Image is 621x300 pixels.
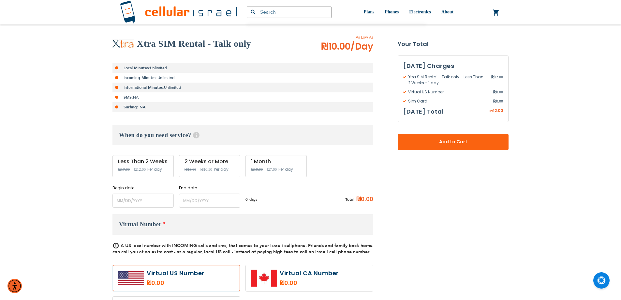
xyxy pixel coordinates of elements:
[112,92,373,102] li: NA
[124,65,150,71] strong: Local Minutes:
[119,221,162,228] span: Virtual Number
[249,197,257,202] span: days
[179,194,240,208] input: MM/DD/YYYY
[251,159,301,165] div: 1 Month
[112,243,373,255] span: A US local number with INCOMING calls and sms, that comes to your Israeli cellphone. Friends and ...
[321,40,373,53] span: ₪10.00
[112,194,174,208] input: MM/DD/YYYY
[214,166,229,172] span: Per day
[118,159,168,165] div: Less Than 2 Weeks
[120,1,237,24] img: Cellular Israel Logo
[493,108,503,113] span: 12.00
[491,74,503,86] span: 12.00
[403,98,493,104] span: Sim Card
[247,7,332,18] input: Search
[124,85,164,90] strong: International Minutes:
[398,134,509,150] button: Add to Cart
[398,39,509,49] strong: Your Total
[354,195,373,204] span: ₪0.00
[112,40,134,48] img: Xtra SIM Rental - Talk only
[112,63,373,73] li: Unlimited
[7,279,22,293] div: Accessibility Menu
[403,89,493,95] span: Virtual US Number
[185,167,196,172] span: ₪15.00
[403,61,503,71] h3: [DATE] Charges
[493,98,503,104] span: 0.00
[493,98,496,104] span: ₪
[112,185,174,191] label: Begin date
[491,74,494,80] span: ₪
[403,74,491,86] span: Xtra SIM Rental - Talk only - Less Than 2 Weeks - 1 day
[245,197,249,202] span: 0
[112,125,373,145] h3: When do you need service?
[493,89,496,95] span: ₪
[137,37,251,50] h2: Xtra SIM Rental - Talk only
[278,166,293,172] span: Per day
[385,9,399,14] span: Phones
[409,9,431,14] span: Electronics
[124,75,157,80] strong: Incoming Minutes:
[419,138,487,145] span: Add to Cart
[124,104,146,110] strong: Surfing: NA
[441,9,453,14] span: About
[345,197,354,202] span: Total
[118,167,130,172] span: ₪17.00
[179,185,240,191] label: End date
[185,159,235,165] div: 2 Weeks or More
[364,9,375,14] span: Plans
[251,167,263,172] span: ₪10.00
[134,167,146,172] span: ₪12.00
[489,108,493,114] span: ₪
[267,167,277,172] span: ₪7.00
[193,132,200,138] span: Help
[147,166,162,172] span: Per day
[350,40,373,53] span: /Day
[124,95,133,100] strong: SMS:
[112,73,373,83] li: Unlimited
[200,167,212,172] span: ₪10.50
[493,89,503,95] span: 0.00
[112,83,373,92] li: Unlimited
[303,34,373,40] span: As Low As
[403,107,444,117] h3: [DATE] Total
